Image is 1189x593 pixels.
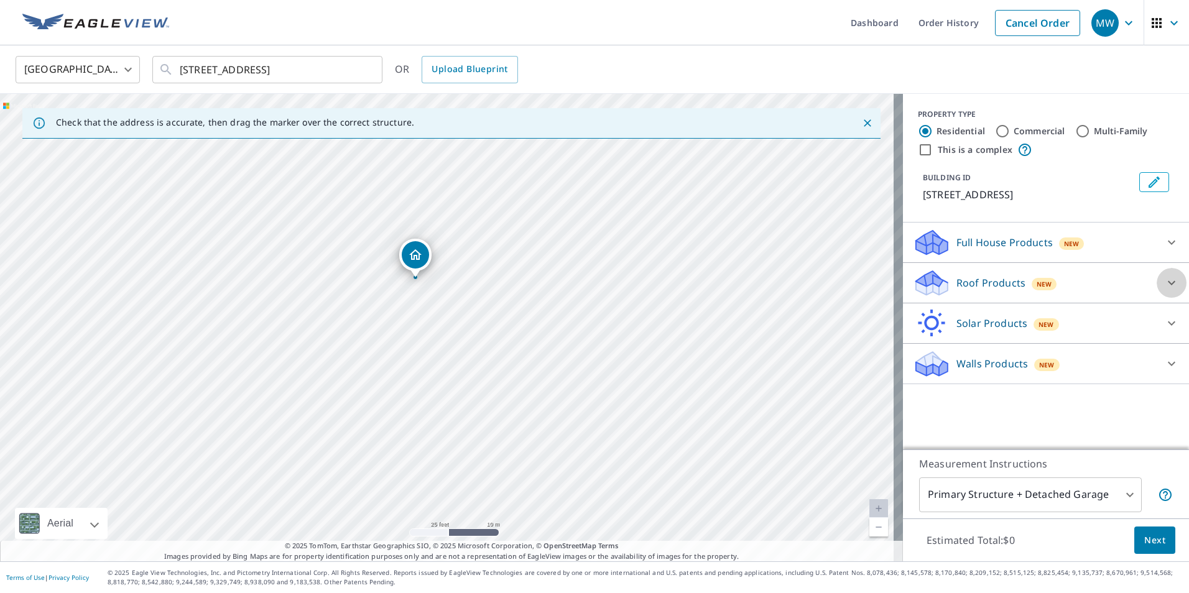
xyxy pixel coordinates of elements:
[598,541,619,550] a: Terms
[395,56,518,83] div: OR
[956,356,1028,371] p: Walls Products
[956,316,1027,331] p: Solar Products
[919,456,1173,471] p: Measurement Instructions
[1014,125,1065,137] label: Commercial
[6,573,45,582] a: Terms of Use
[917,526,1025,554] p: Estimated Total: $0
[1139,172,1169,192] button: Edit building 1
[1094,125,1148,137] label: Multi-Family
[399,239,432,277] div: Dropped pin, building 1, Residential property, 2228 Lookout Ln Denton, TX 76207
[22,14,169,32] img: EV Logo
[913,228,1179,257] div: Full House ProductsNew
[913,268,1179,298] div: Roof ProductsNew
[869,499,888,518] a: Current Level 20, Zoom In Disabled
[56,117,414,128] p: Check that the address is accurate, then drag the marker over the correct structure.
[995,10,1080,36] a: Cancel Order
[1037,279,1052,289] span: New
[1039,319,1054,329] span: New
[913,308,1179,338] div: Solar ProductsNew
[1134,526,1175,554] button: Next
[919,477,1142,512] div: Primary Structure + Detached Garage
[1091,9,1119,37] div: MW
[544,541,596,550] a: OpenStreetMap
[16,52,140,87] div: [GEOGRAPHIC_DATA]
[49,573,89,582] a: Privacy Policy
[432,62,507,77] span: Upload Blueprint
[285,541,619,551] span: © 2025 TomTom, Earthstar Geographics SIO, © 2025 Microsoft Corporation, ©
[937,125,985,137] label: Residential
[1144,533,1165,548] span: Next
[1064,239,1080,249] span: New
[422,56,517,83] a: Upload Blueprint
[1158,487,1173,502] span: Your report will include the primary structure and a detached garage if one exists.
[859,115,876,131] button: Close
[913,349,1179,379] div: Walls ProductsNew
[6,574,89,581] p: |
[923,187,1134,202] p: [STREET_ADDRESS]
[1039,360,1055,370] span: New
[108,568,1183,587] p: © 2025 Eagle View Technologies, Inc. and Pictometry International Corp. All Rights Reserved. Repo...
[923,172,971,183] p: BUILDING ID
[918,109,1174,120] div: PROPERTY TYPE
[180,52,357,87] input: Search by address or latitude-longitude
[15,508,108,539] div: Aerial
[44,508,77,539] div: Aerial
[956,235,1053,250] p: Full House Products
[956,275,1025,290] p: Roof Products
[869,518,888,536] a: Current Level 20, Zoom Out
[938,144,1012,156] label: This is a complex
